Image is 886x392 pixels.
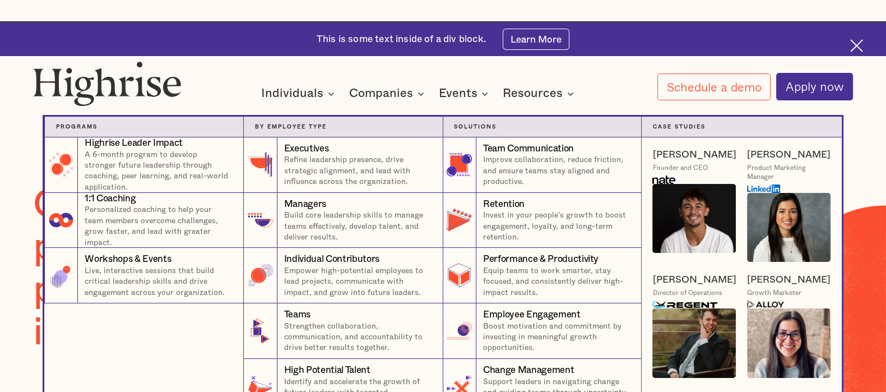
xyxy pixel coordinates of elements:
div: Highrise Leader Impact [85,136,183,150]
a: [PERSON_NAME] [652,273,736,286]
a: Apply now [776,73,853,100]
p: Boost motivation and commitment by investing in meaningful growth opportunities. [483,321,630,354]
a: ManagersBuild core leadership skills to manage teams effectively, develop talent, and deliver res... [243,193,442,248]
a: TeamsStrengthen collaboration, communication, and accountability to drive better results together. [243,303,442,359]
a: Individual ContributorsEmpower high-potential employees to lead projects, communicate with impact... [243,248,442,303]
div: Managers [284,197,326,211]
a: Performance & ProductivityEquip teams to work smarter, stay focused, and consistently deliver hig... [443,248,642,303]
p: Improve collaboration, reduce friction, and ensure teams stay aligned and productive. [483,155,630,187]
div: Individuals [261,87,323,100]
p: Equip teams to work smarter, stay focused, and consistently deliver high-impact results. [483,266,630,298]
img: Cross icon [850,39,863,52]
div: Individual Contributors [284,252,379,266]
div: Individuals [261,87,338,100]
div: Companies [349,87,428,100]
div: Events [438,87,477,100]
img: Highrise logo [33,61,181,106]
div: Change Management [483,363,574,377]
strong: Solutions [454,124,497,130]
div: Workshops & Events [85,252,171,266]
p: Live, interactive sessions that build critical leadership skills and drive engagement across your... [85,266,232,298]
h1: Online leadership development program for growth-minded professionals in fast-paced industries [33,183,631,354]
a: Schedule a demo [657,73,771,100]
strong: By Employee Type [255,124,327,130]
div: Teams [284,308,310,321]
div: Director of Operations [652,289,722,298]
div: Team Communication [483,142,574,155]
div: This is some text inside of a div block. [317,33,486,46]
div: Performance & Productivity [483,252,599,266]
p: Refine leadership presence, drive strategic alignment, and lead with influence across the organiz... [284,155,432,187]
div: 1:1 Coaching [85,192,136,205]
a: Employee EngagementBoost motivation and commitment by investing in meaningful growth opportunities. [443,303,642,359]
a: [PERSON_NAME] [652,148,736,161]
div: Resources [503,87,577,100]
strong: Programs [56,124,98,130]
p: Empower high-potential employees to lead projects, communicate with impact, and grow into future ... [284,266,432,298]
div: Product Marketing Manager [747,164,831,182]
a: ExecutivesRefine leadership presence, drive strategic alignment, and lead with influence across t... [243,137,442,193]
p: A 6-month program to develop stronger future leadership through coaching, peer learning, and real... [85,150,232,193]
a: RetentionInvest in your people’s growth to boost engagement, loyalty, and long-term retention. [443,193,642,248]
div: Companies [349,87,413,100]
p: Invest in your people’s growth to boost engagement, loyalty, and long-term retention. [483,210,630,243]
div: Events [438,87,491,100]
a: Learn More [503,29,569,50]
p: Personalized coaching to help your team members overcome challenges, grow faster, and lead with g... [85,205,232,248]
a: Highrise Leader ImpactA 6-month program to develop stronger future leadership through coaching, p... [44,137,243,193]
p: Build core leadership skills to manage teams effectively, develop talent, and deliver results. [284,210,432,243]
div: High Potential Talent [284,363,370,377]
div: Resources [503,87,563,100]
div: Retention [483,197,525,211]
a: 1:1 CoachingPersonalized coaching to help your team members overcome challenges, grow faster, and... [44,193,243,248]
a: Team CommunicationImprove collaboration, reduce friction, and ensure teams stay aligned and produ... [443,137,642,193]
div: Founder and CEO [652,164,707,173]
div: Executives [284,142,329,155]
a: [PERSON_NAME] [747,273,831,286]
a: [PERSON_NAME] [747,148,831,161]
p: Strengthen collaboration, communication, and accountability to drive better results together. [284,321,432,354]
a: Workshops & EventsLive, interactive sessions that build critical leadership skills and drive enga... [44,248,243,303]
strong: Case Studies [652,124,705,130]
div: Employee Engagement [483,308,581,321]
div: Growth Marketer [747,289,801,298]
